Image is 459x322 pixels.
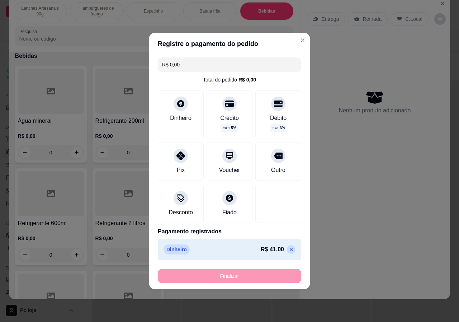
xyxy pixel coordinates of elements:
div: Outro [271,166,285,174]
p: Pagamento registrados [158,227,301,236]
span: 5 % [231,125,236,131]
div: Voucher [219,166,240,174]
div: Pix [177,166,185,174]
p: taxa [271,125,285,131]
div: Dinheiro [170,114,191,122]
div: Desconto [169,208,193,217]
input: Ex.: hambúrguer de cordeiro [162,57,297,72]
button: Close [297,34,308,46]
div: Total do pedido [203,76,256,83]
p: taxa [223,125,236,131]
p: Dinheiro [164,244,190,255]
p: R$ 41,00 [261,245,284,254]
div: R$ 0,00 [238,76,256,83]
div: Débito [270,114,287,122]
span: 3 % [280,125,285,131]
div: Fiado [222,208,237,217]
div: Crédito [220,114,239,122]
header: Registre o pagamento do pedido [149,33,310,55]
